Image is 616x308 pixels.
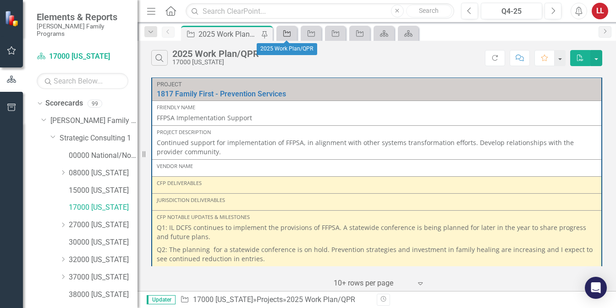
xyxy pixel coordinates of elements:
p: Q2: The planning for a statewide conference is on hold. Prevention strategies and investment in f... [157,243,597,265]
a: 32000 [US_STATE] [69,255,137,265]
a: 37000 [US_STATE] [69,272,137,283]
p: Continued support for implementation of FFPSA, in alignment with other systems transformation eff... [157,138,597,157]
span: Elements & Reports [37,11,128,22]
div: 2025 Work Plan/QPR [198,28,259,40]
a: Strategic Consulting 1 [60,133,137,144]
div: Project [157,81,597,88]
div: 99 [88,100,102,107]
button: Q4-25 [481,3,542,19]
button: Search [406,5,452,17]
a: 08000 [US_STATE] [69,168,137,179]
div: 2025 Work Plan/QPR [257,43,317,55]
div: Vendor Name [157,162,597,170]
img: ClearPoint Strategy [5,10,21,26]
div: 17000 [US_STATE] [172,59,259,66]
div: CFP Notable Updates & Milestones [157,213,597,221]
td: Double-Click to Edit [152,126,602,160]
span: Search [419,7,439,14]
a: 1817 Family First - Prevention Services [157,90,597,98]
a: 00000 National/No Jurisdiction (SC1) [69,151,137,161]
div: » » [180,295,370,305]
a: 17000 [US_STATE] [193,295,253,304]
div: Friendly Name [157,104,597,111]
td: Double-Click to Edit [152,211,602,292]
div: 2025 Work Plan/QPR [286,295,355,304]
div: Open Intercom Messenger [585,277,607,299]
button: LL [592,3,608,19]
div: Project Description [157,129,597,136]
small: [PERSON_NAME] Family Programs [37,22,128,38]
div: 2025 Work Plan/QPR [172,49,259,59]
td: Double-Click to Edit [152,177,602,194]
td: Double-Click to Edit [152,194,602,211]
a: Projects [257,295,283,304]
input: Search Below... [37,73,128,89]
a: [PERSON_NAME] Family Programs [50,116,137,126]
a: Scorecards [45,98,83,109]
a: 17000 [US_STATE] [37,51,128,62]
td: Double-Click to Edit [152,101,602,126]
input: Search ClearPoint... [186,3,454,19]
a: 17000 [US_STATE] [69,202,137,213]
div: Q4-25 [484,6,539,17]
div: CFP Deliverables [157,179,597,187]
span: Updater [147,295,176,304]
a: 30000 [US_STATE] [69,237,137,248]
div: Jurisdiction Deliverables [157,196,597,204]
p: Q1: IL DCFS continues to implement the provisions of FFPSA. A statewide conference is being plann... [157,223,597,243]
a: 15000 [US_STATE] [69,185,137,196]
p: Q3: [157,265,597,278]
a: 27000 [US_STATE] [69,220,137,230]
a: 38000 [US_STATE] [69,290,137,300]
span: FFPSA Implementation Support [157,113,252,122]
td: Double-Click to Edit [152,160,602,177]
td: Double-Click to Edit Right Click for Context Menu [152,78,602,101]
